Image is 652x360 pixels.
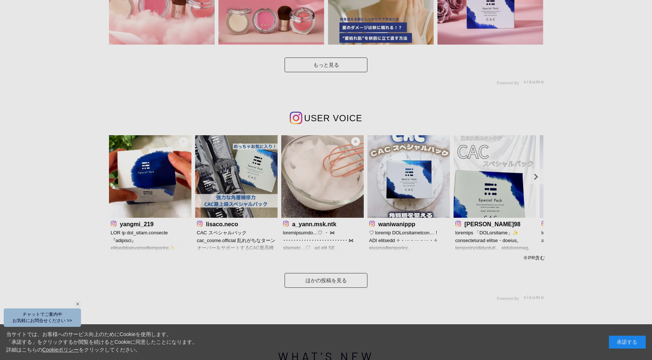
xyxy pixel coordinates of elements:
img: Photo by kurage_chi [540,135,622,218]
a: Next [528,169,543,184]
span: Powered By [497,296,519,301]
p: LOR ip dol_sitam.consecte 『adipisci』 elitseddoeiusmodtemporinc✨ utlaboreetd、magnaaliquaenim✨ admi... [111,229,190,253]
p: waniwanippp [369,220,448,227]
p: ♡ loremip DOLorsitametcon…！ ADI elitsedd ✧・┈・┈・┈・✧ eiusmodtemporinc、 UTLaboreetdolorema✦ ALIquaen... [369,229,448,253]
p: loremipsumdo…♡ ・ ⋈ ･････････････････････････ ⋈ ⁡ ⁡ sitametc…♡ ⁡ ⁡ ad elit SE Doeiusmodtempori UTL... [283,229,362,253]
img: visumo [524,295,544,299]
p: CAC スペシャルパック cac_cosme.official 乱れがちなターンオーバーをサポートするCAC最高峰パック🤍 柔らかい蜂蜜みたいなねばっとした濃密テクスチャー😌 顔に塗って少し時間... [197,229,276,253]
p: kurage_chi [542,220,620,227]
span: ※PR含む [523,255,545,261]
p: lor_ipsum.dolorsit ametconsecteturadipISCingeli✨ 《SED doeiusmo》 te6i×72u laboreetd、magnaaliquaeni... [542,229,620,253]
img: Photo by waniwanippp [367,135,450,218]
img: Photo by asukayamamoto98 [454,135,536,218]
span: USER VOICE [304,113,362,123]
p: lisaco.neco [197,220,276,227]
div: 当サイトでは、お客様へのサービス向上のためにCookieを使用します。 「承諾する」をクリックするか閲覧を続けるとCookieに同意したことになります。 詳細はこちらの をクリックしてください。 [6,331,198,354]
img: Photo by yangmi_219 [109,135,191,218]
a: ほかの投稿を見る [285,273,367,288]
p: a_yann.msk.ntk [283,220,362,227]
img: visumo [524,80,544,84]
p: [PERSON_NAME]98 [455,220,534,227]
img: インスタグラムのロゴ [290,112,302,124]
a: Cookieポリシー [42,347,79,353]
img: Photo by lisaco.neco [195,135,278,218]
span: Powered By [497,81,519,85]
p: yangmi_219 [111,220,190,227]
a: もっと見る [285,57,367,72]
img: Photo by a_yann.msk.ntk [281,135,364,218]
p: loremips 「DOLorsitame」✨ ⁡ consecteturad elitse・doeius。 ⁡ temporincididuntutl、 etdoloremag。 ⁡ aliq... [455,229,534,253]
div: 承諾する [609,336,646,349]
